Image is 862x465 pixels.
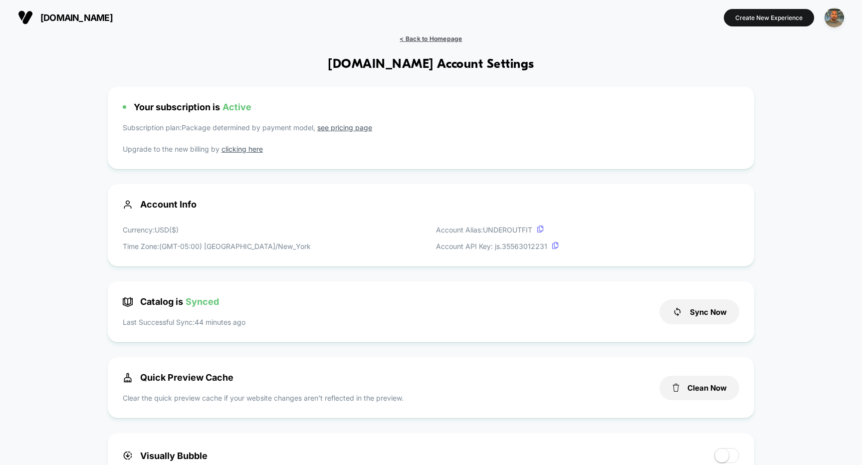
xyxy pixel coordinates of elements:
[18,10,33,25] img: Visually logo
[15,9,116,25] button: [DOMAIN_NAME]
[123,225,311,235] p: Currency: USD ( $ )
[724,9,814,26] button: Create New Experience
[222,102,251,112] span: Active
[123,241,311,251] p: Time Zone: (GMT-05:00) [GEOGRAPHIC_DATA]/New_York
[822,7,847,28] button: ppic
[123,451,208,461] span: Visually Bubble
[221,145,263,153] a: clicking here
[123,296,219,307] span: Catalog is
[186,296,219,307] span: Synced
[123,144,739,154] p: Upgrade to the new billing by
[123,122,739,138] p: Subscription plan: Package determined by payment model,
[825,8,844,27] img: ppic
[123,199,739,210] span: Account Info
[328,57,534,72] h1: [DOMAIN_NAME] Account Settings
[436,225,559,235] p: Account Alias: UNDEROUTFIT
[123,372,233,383] span: Quick Preview Cache
[123,393,404,403] p: Clear the quick preview cache if your website changes aren’t reflected in the preview.
[659,376,739,400] button: Clean Now
[659,299,739,324] button: Sync Now
[40,12,113,23] span: [DOMAIN_NAME]
[436,241,559,251] p: Account API Key: js. 35563012231
[400,35,462,42] span: < Back to Homepage
[123,317,245,327] p: Last Successful Sync: 44 minutes ago
[317,123,372,132] a: see pricing page
[134,102,251,112] span: Your subscription is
